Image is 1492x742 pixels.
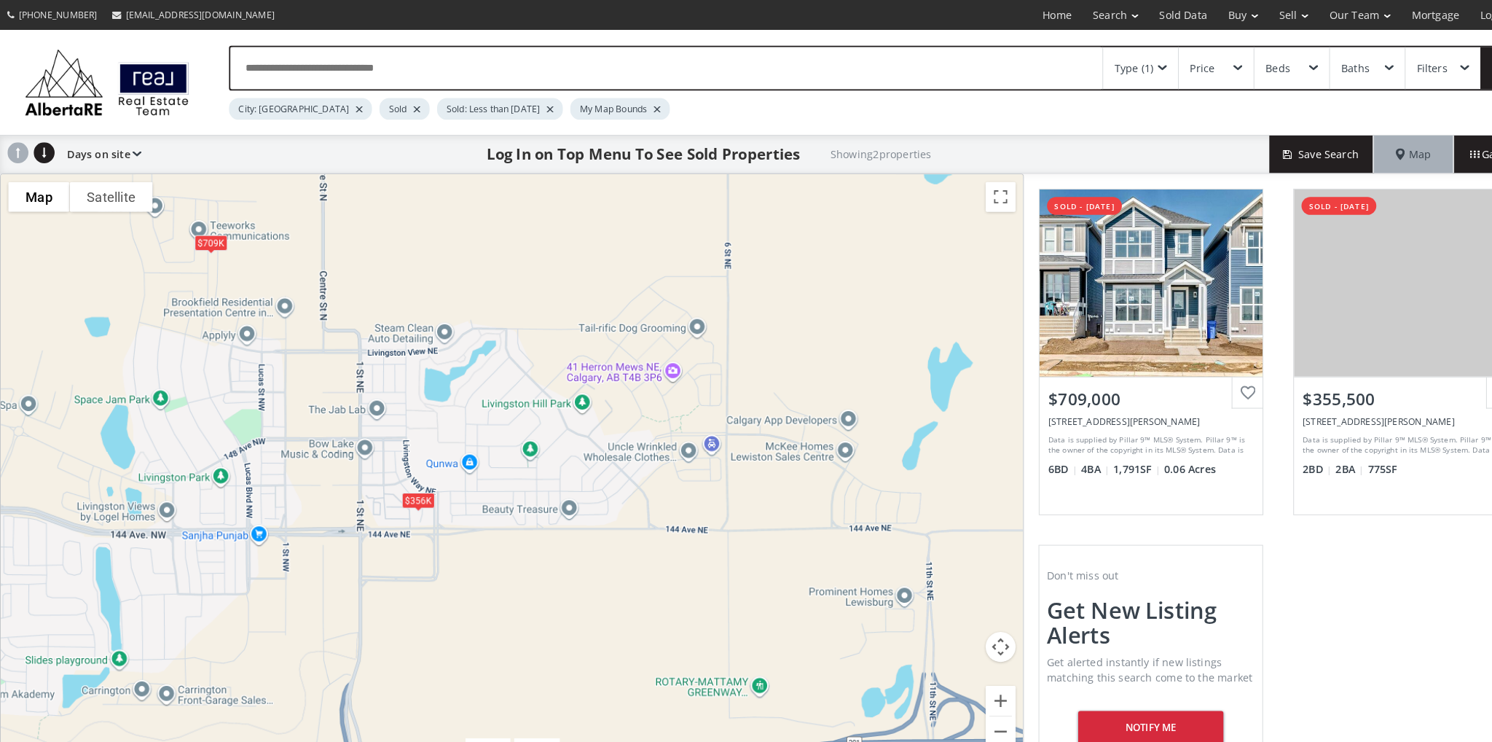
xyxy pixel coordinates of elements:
span: 2 BD [1268,450,1297,464]
h2: Get new listing alerts [1019,582,1222,630]
button: Map camera controls [959,615,989,644]
span: 1,791 SF [1084,450,1130,464]
div: Price [1158,61,1182,71]
a: sold - [DATE]$355,500[STREET_ADDRESS][PERSON_NAME]Data is supplied by Pillar 9™ MLS® System. Pill... [1244,169,1492,516]
div: Beds [1232,61,1256,71]
span: 775 SF [1332,450,1360,464]
div: Clear [458,721,492,735]
div: Baths [1305,61,1333,71]
h2: Showing 2 properties [809,144,907,155]
div: Data is supplied by Pillar 9™ MLS® System. Pillar 9™ is the owner of the copyright in its MLS® Sy... [1021,423,1217,445]
div: Gallery [1415,132,1492,168]
div: Notify me [1050,692,1192,725]
span: Don't miss out [1019,553,1089,567]
div: Data is supplied by Pillar 9™ MLS® System. Pillar 9™ is the owner of the copyright in its MLS® Sy... [1268,423,1464,445]
div: $355,500 [1268,378,1468,400]
div: Filters [1379,61,1409,71]
span: Map [1359,143,1394,157]
span: Get alerted instantly if new listings matching this search come to the market [1019,638,1220,666]
button: Save Search [1236,132,1338,168]
span: 4 BA [1053,450,1080,464]
span: 0.06 Acres [1134,450,1184,464]
div: Draw [506,721,540,735]
div: Sold: Less than [DATE] [425,95,548,117]
span: Gallery [1431,143,1477,157]
div: Click to clear. [453,721,497,735]
span: [EMAIL_ADDRESS][DOMAIN_NAME] [122,8,267,20]
button: Show street map [8,177,68,206]
button: Toggle fullscreen view [959,177,989,206]
div: Days on site [58,132,138,168]
button: Zoom in [959,668,989,697]
span: 2 BA [1300,450,1328,464]
div: $709K [189,229,221,244]
div: $709,000 [1021,378,1220,400]
div: 611 Lucas Boulevard NW, Calgary, AB T3P 2E1 [1021,405,1220,417]
img: Logo [17,44,192,117]
button: Zoom out [959,698,989,727]
div: Type (1) [1085,61,1123,71]
span: 6 BD [1021,450,1049,464]
div: 168 Livingstone Common NE, Calgary, AB T3P 1K1 [1268,405,1468,417]
h1: Log In on Top Menu To See Sold Properties [474,140,780,160]
a: sold - [DATE]$709,000[STREET_ADDRESS][PERSON_NAME]Data is supplied by Pillar 9™ MLS® System. Pill... [997,169,1244,516]
button: Show satellite imagery [68,177,149,206]
div: $356K [391,480,423,495]
div: City: [GEOGRAPHIC_DATA] [223,95,362,117]
div: Map [1338,132,1415,168]
div: Click to draw. [500,721,545,735]
a: [EMAIL_ADDRESS][DOMAIN_NAME] [102,1,275,28]
div: Sold [369,95,418,117]
span: [PHONE_NUMBER] [18,8,95,20]
div: My Map Bounds [555,95,652,117]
